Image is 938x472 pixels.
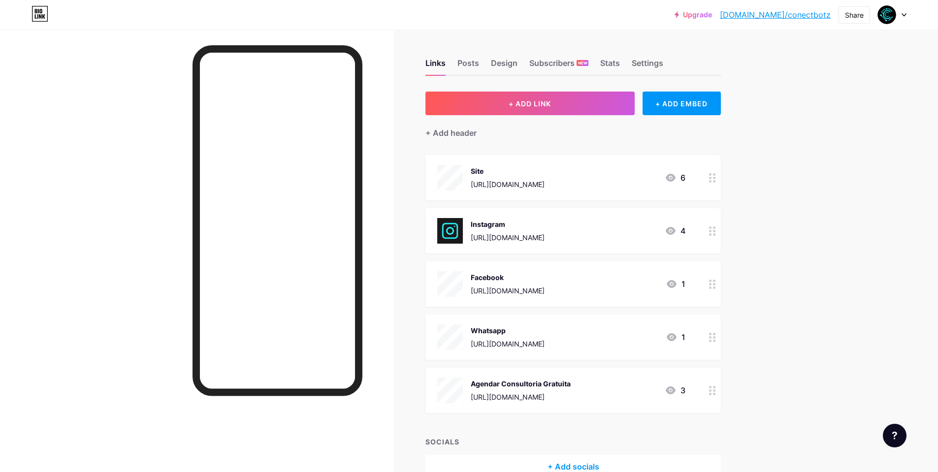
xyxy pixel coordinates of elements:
[425,437,721,447] div: SOCIALS
[665,225,685,237] div: 4
[643,92,721,115] div: + ADD EMBED
[437,218,463,244] img: Instagram
[457,57,479,75] div: Posts
[471,272,545,283] div: Facebook
[471,179,545,189] div: [URL][DOMAIN_NAME]
[665,172,685,184] div: 6
[471,232,545,243] div: [URL][DOMAIN_NAME]
[425,92,635,115] button: + ADD LINK
[666,278,685,290] div: 1
[471,378,571,389] div: Agendar Consultoria Gratuita
[666,331,685,343] div: 1
[471,219,545,229] div: Instagram
[600,57,620,75] div: Stats
[578,60,587,66] span: NEW
[529,57,588,75] div: Subscribers
[720,9,831,21] a: [DOMAIN_NAME]/conectbotz
[425,57,446,75] div: Links
[471,325,545,336] div: Whatsapp
[509,99,551,108] span: + ADD LINK
[675,11,712,19] a: Upgrade
[491,57,518,75] div: Design
[425,127,477,139] div: + Add header
[632,57,663,75] div: Settings
[471,285,545,296] div: [URL][DOMAIN_NAME]
[665,384,685,396] div: 3
[471,166,545,176] div: Site
[877,5,896,24] img: conectbotz
[845,10,864,20] div: Share
[471,339,545,349] div: [URL][DOMAIN_NAME]
[471,392,571,402] div: [URL][DOMAIN_NAME]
